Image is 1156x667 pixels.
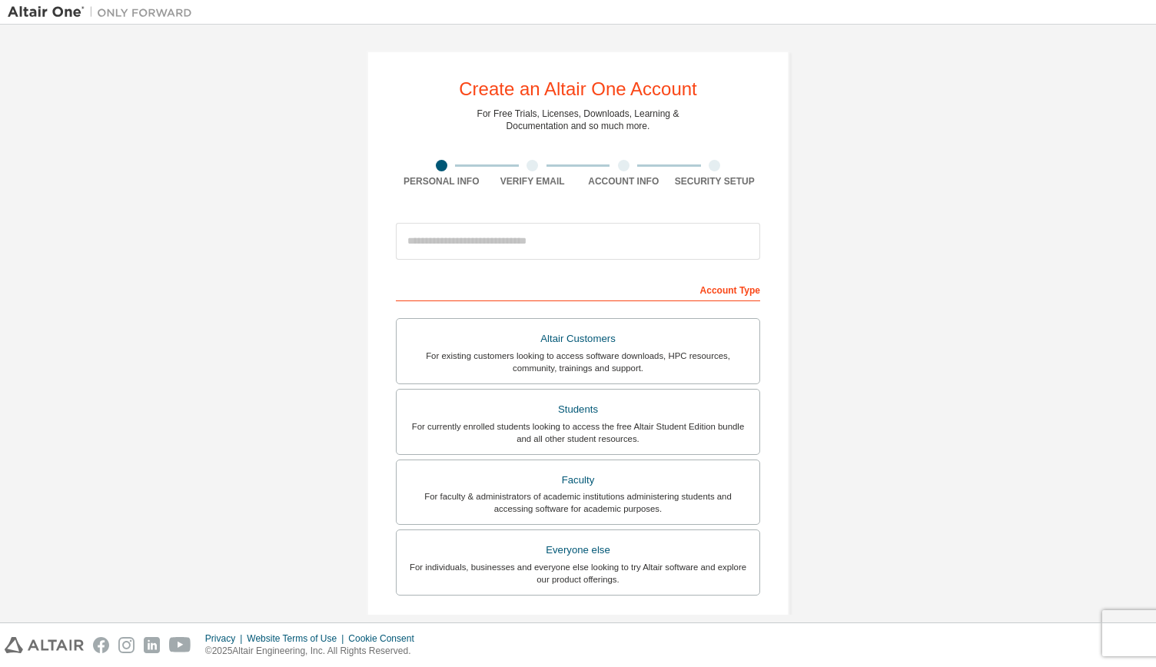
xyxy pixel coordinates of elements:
div: Everyone else [406,539,750,561]
div: Personal Info [396,175,487,187]
div: For faculty & administrators of academic institutions administering students and accessing softwa... [406,490,750,515]
img: altair_logo.svg [5,637,84,653]
div: For existing customers looking to access software downloads, HPC resources, community, trainings ... [406,350,750,374]
div: Website Terms of Use [247,632,348,645]
img: linkedin.svg [144,637,160,653]
img: Altair One [8,5,200,20]
img: instagram.svg [118,637,135,653]
div: Altair Customers [406,328,750,350]
div: Faculty [406,470,750,491]
div: Account Info [578,175,669,187]
div: Security Setup [669,175,761,187]
img: facebook.svg [93,637,109,653]
p: © 2025 Altair Engineering, Inc. All Rights Reserved. [205,645,424,658]
div: For Free Trials, Licenses, Downloads, Learning & Documentation and so much more. [477,108,679,132]
div: For currently enrolled students looking to access the free Altair Student Edition bundle and all ... [406,420,750,445]
div: Verify Email [487,175,579,187]
div: Privacy [205,632,247,645]
div: For individuals, businesses and everyone else looking to try Altair software and explore our prod... [406,561,750,586]
div: Cookie Consent [348,632,423,645]
div: Students [406,399,750,420]
img: youtube.svg [169,637,191,653]
div: Account Type [396,277,760,301]
div: Create an Altair One Account [459,80,697,98]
